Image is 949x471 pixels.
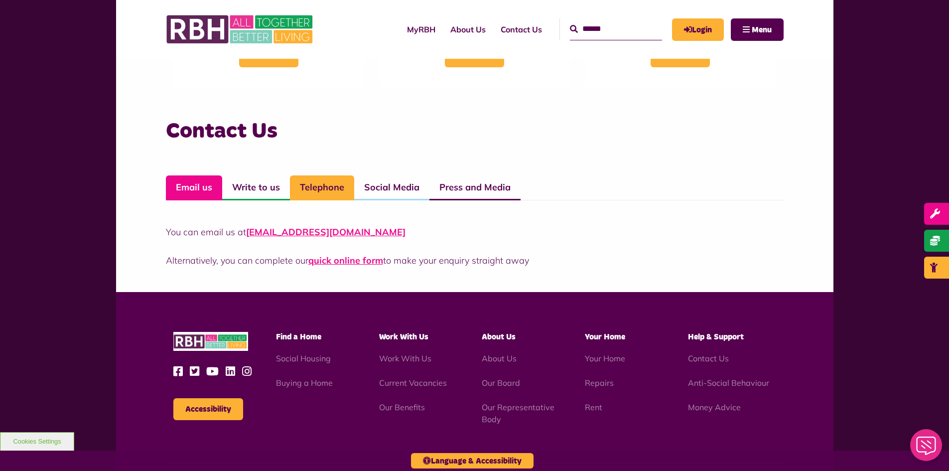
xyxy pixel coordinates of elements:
button: Navigation [731,18,784,41]
a: Our Board [482,378,520,388]
a: Our Benefits [379,402,425,412]
a: Repairs [585,378,614,388]
a: Work With Us [379,353,431,363]
a: MyRBH [400,16,443,43]
img: RBH [166,10,315,49]
a: quick online form [308,255,383,266]
a: Contact Us [493,16,549,43]
h3: Contact Us [166,117,784,146]
a: Write to us [222,175,290,200]
span: About Us [482,333,516,341]
a: About Us [482,353,517,363]
a: MyRBH [672,18,724,41]
a: Contact Us [688,353,729,363]
p: Alternatively, you can complete our to make your enquiry straight away [166,254,784,267]
a: Rent [585,402,602,412]
a: Telephone [290,175,354,200]
a: Money Advice [688,402,741,412]
a: Social Media [354,175,429,200]
a: Social Housing - open in a new tab [276,353,331,363]
a: Press and Media [429,175,521,200]
img: RBH [173,332,248,351]
a: Your Home [585,353,625,363]
a: Our Representative Body [482,402,554,424]
a: Buying a Home [276,378,333,388]
a: About Us [443,16,493,43]
p: You can email us at [166,225,784,239]
span: Work With Us [379,333,428,341]
button: Accessibility [173,398,243,420]
span: Help & Support [688,333,744,341]
button: Language & Accessibility [411,453,534,469]
a: Anti-Social Behaviour [688,378,769,388]
input: Search [570,18,662,40]
span: Menu [752,26,772,34]
a: [EMAIL_ADDRESS][DOMAIN_NAME] [246,226,406,238]
a: Current Vacancies [379,378,447,388]
span: Find a Home [276,333,321,341]
a: Email us [166,175,222,200]
span: Your Home [585,333,625,341]
iframe: Netcall Web Assistant for live chat [904,426,949,471]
